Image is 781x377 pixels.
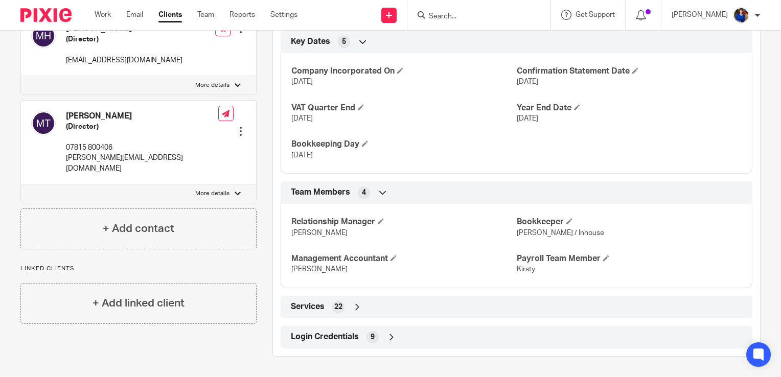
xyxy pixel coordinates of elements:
[195,81,229,89] p: More details
[342,37,346,47] span: 5
[362,187,366,198] span: 4
[517,266,535,273] span: Kirsty
[291,301,325,312] span: Services
[197,10,214,20] a: Team
[291,332,359,342] span: Login Credentials
[517,78,538,85] span: [DATE]
[195,190,229,198] p: More details
[158,10,182,20] a: Clients
[20,265,257,273] p: Linked clients
[270,10,297,20] a: Settings
[291,152,313,159] span: [DATE]
[291,229,348,237] span: [PERSON_NAME]
[517,229,604,237] span: [PERSON_NAME] / Inhouse
[672,10,728,20] p: [PERSON_NAME]
[517,253,742,264] h4: Payroll Team Member
[291,217,516,227] h4: Relationship Manager
[291,253,516,264] h4: Management Accountant
[66,55,182,65] p: [EMAIL_ADDRESS][DOMAIN_NAME]
[517,103,742,113] h4: Year End Date
[291,266,348,273] span: [PERSON_NAME]
[66,153,218,174] p: [PERSON_NAME][EMAIL_ADDRESS][DOMAIN_NAME]
[291,115,313,122] span: [DATE]
[334,302,342,312] span: 22
[371,332,375,342] span: 9
[291,139,516,150] h4: Bookkeeping Day
[93,295,185,311] h4: + Add linked client
[126,10,143,20] a: Email
[291,36,330,47] span: Key Dates
[291,103,516,113] h4: VAT Quarter End
[66,34,182,44] h5: (Director)
[103,221,174,237] h4: + Add contact
[291,66,516,77] h4: Company Incorporated On
[31,111,56,135] img: svg%3E
[95,10,111,20] a: Work
[291,187,350,198] span: Team Members
[428,12,520,21] input: Search
[733,7,749,23] img: Nicole.jpeg
[517,115,538,122] span: [DATE]
[517,66,742,77] h4: Confirmation Statement Date
[66,143,218,153] p: 07815 800406
[66,122,218,132] h5: (Director)
[31,23,56,48] img: svg%3E
[576,11,615,18] span: Get Support
[229,10,255,20] a: Reports
[66,111,218,122] h4: [PERSON_NAME]
[20,8,72,22] img: Pixie
[291,78,313,85] span: [DATE]
[517,217,742,227] h4: Bookkeeper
